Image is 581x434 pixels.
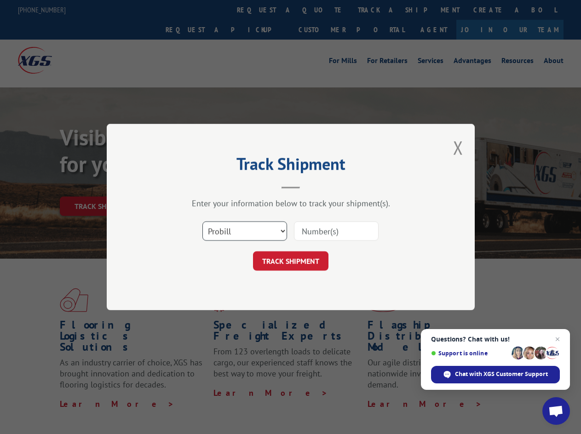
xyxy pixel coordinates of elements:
[455,370,548,378] span: Chat with XGS Customer Support
[453,135,463,160] button: Close modal
[431,350,508,357] span: Support is online
[253,251,328,271] button: TRACK SHIPMENT
[542,397,570,425] a: Open chat
[294,221,379,241] input: Number(s)
[153,157,429,175] h2: Track Shipment
[431,366,560,383] span: Chat with XGS Customer Support
[431,336,560,343] span: Questions? Chat with us!
[153,198,429,208] div: Enter your information below to track your shipment(s).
